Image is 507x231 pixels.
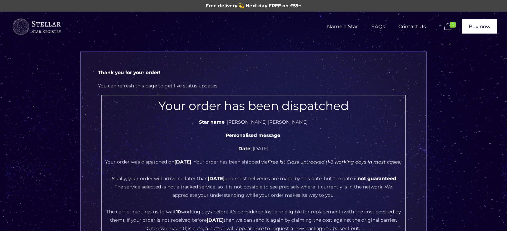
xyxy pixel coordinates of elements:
h2: Your order has been dispatched [105,99,402,113]
b: Thank you for your order! [98,69,160,75]
b: Star name [199,119,225,125]
p: : [DATE] [105,145,402,153]
span: Contact Us [392,17,432,37]
span: FAQs [365,17,392,37]
b: 10 [176,209,181,215]
b: [DATE] [207,217,224,223]
a: Contact Us [392,12,432,42]
b: not guaranteed [358,175,396,181]
b: Personalised message [226,132,280,138]
p: : [105,131,402,140]
a: Buy a Star [12,12,62,42]
a: 0 [443,23,459,31]
b: [DATE] [208,175,225,181]
i: Free 1st Class untracked (1-3 working days in most cases) [268,159,402,165]
b: Date [238,146,250,152]
a: FAQs [365,12,392,42]
a: Buy now [462,19,497,34]
b: [DATE] [174,159,191,165]
p: You can refresh this page to get live status updates [98,82,409,90]
img: buyastar-logo-transparent [12,17,62,37]
span: Name a Star [320,17,365,37]
span: Free delivery 💫 Next day FREE on £59+ [206,3,301,9]
p: : [PERSON_NAME] [PERSON_NAME] [105,118,402,126]
a: Name a Star [320,12,365,42]
span: 0 [450,22,456,28]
